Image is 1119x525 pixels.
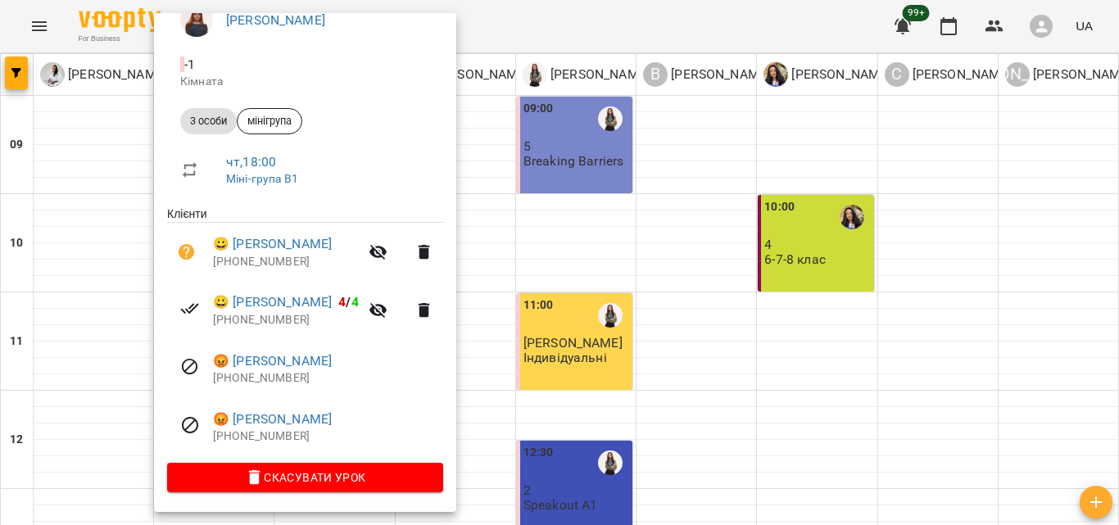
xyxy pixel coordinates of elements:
[167,206,443,463] ul: Клієнти
[213,254,359,270] p: [PHONE_NUMBER]
[180,74,430,90] p: Кімната
[213,428,443,445] p: [PHONE_NUMBER]
[180,114,237,129] span: 3 особи
[238,114,301,129] span: мінігрупа
[351,294,359,310] span: 4
[338,294,358,310] b: /
[226,12,325,28] a: [PERSON_NAME]
[180,57,198,72] span: - 1
[213,234,332,254] a: 😀 [PERSON_NAME]
[213,410,332,429] a: 😡 [PERSON_NAME]
[180,357,200,377] svg: Візит скасовано
[180,4,213,37] img: c6a71c4925c3ade040b4625a3a6297b8.jpg
[226,172,298,185] a: Міні-група B1
[213,351,332,371] a: 😡 [PERSON_NAME]
[167,233,206,272] button: Візит ще не сплачено. Додати оплату?
[213,292,332,312] a: 😀 [PERSON_NAME]
[180,299,200,319] svg: Візит сплачено
[213,312,359,328] p: [PHONE_NUMBER]
[180,415,200,435] svg: Візит скасовано
[213,370,443,387] p: [PHONE_NUMBER]
[338,294,346,310] span: 4
[180,468,430,487] span: Скасувати Урок
[167,463,443,492] button: Скасувати Урок
[237,108,302,134] div: мінігрупа
[226,154,276,170] a: чт , 18:00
